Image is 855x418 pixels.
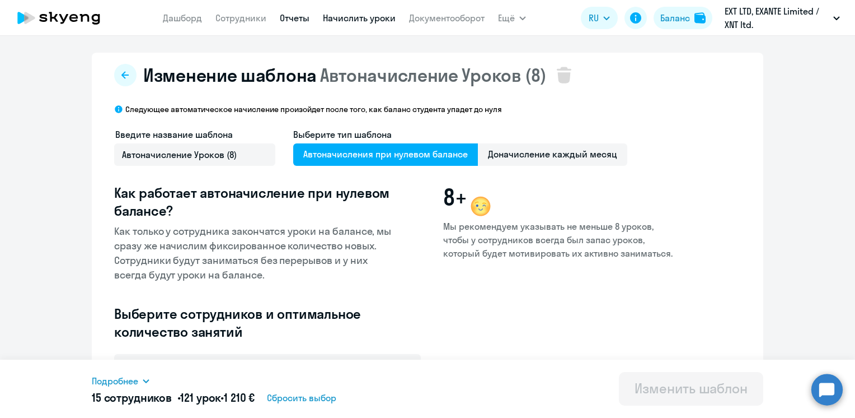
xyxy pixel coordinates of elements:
[114,354,421,377] input: Поиск по имени, email, продукту или статусу
[409,12,485,24] a: Документооборот
[114,143,275,166] input: Без названия
[125,104,502,114] p: Следующее автоматическое начисление произойдет после того, как баланс студента упадет до нуля
[92,390,255,406] h5: 15 сотрудников • •
[280,12,309,24] a: Отчеты
[293,143,478,166] span: Автоначисления при нулевом балансе
[619,372,763,406] button: Изменить шаблон
[498,11,515,25] span: Ещё
[215,12,266,24] a: Сотрудники
[180,391,220,405] span: 121 урок
[498,7,526,29] button: Ещё
[443,184,467,211] span: 8+
[467,193,494,220] img: wink
[143,64,317,86] span: Изменение шаблона
[92,374,138,388] span: Подробнее
[115,129,233,140] span: Введите название шаблона
[478,143,627,166] span: Доначисление каждый месяц
[694,12,706,24] img: balance
[660,11,690,25] div: Баланс
[635,379,748,397] div: Изменить шаблон
[293,128,627,141] h4: Выберите тип шаблона
[589,11,599,25] span: RU
[719,4,845,31] button: EXT LTD, ‎EXANTE Limited / XNT ltd.
[114,184,397,220] h3: Как работает автоначисление при нулевом балансе?
[320,64,547,86] span: Автоначисление Уроков (8)
[443,220,674,260] p: Мы рекомендуем указывать не меньше 8 уроков, чтобы у сотрудников всегда был запас уроков, который...
[581,7,618,29] button: RU
[267,391,336,405] span: Сбросить выбор
[725,4,829,31] p: EXT LTD, ‎EXANTE Limited / XNT ltd.
[114,224,397,282] p: Как только у сотрудника закончатся уроки на балансе, мы сразу же начислим фиксированное количеств...
[114,305,397,341] h3: Выберите сотрудников и оптимальное количество занятий
[163,12,202,24] a: Дашборд
[654,7,712,29] button: Балансbalance
[224,391,255,405] span: 1 210 €
[323,12,396,24] a: Начислить уроки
